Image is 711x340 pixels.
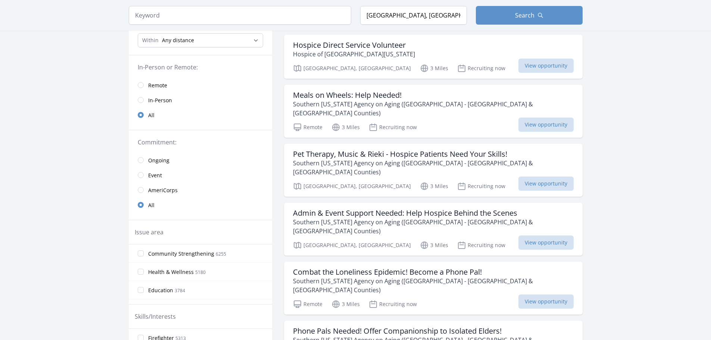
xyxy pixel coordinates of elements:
[293,41,415,50] h3: Hospice Direct Service Volunteer
[518,294,574,309] span: View opportunity
[360,6,467,25] input: Location
[284,203,583,256] a: Admin & Event Support Needed: Help Hospice Behind the Scenes Southern [US_STATE] Agency on Aging ...
[148,112,155,119] span: All
[518,59,574,73] span: View opportunity
[148,157,169,164] span: Ongoing
[129,168,272,183] a: Event
[284,144,583,197] a: Pet Therapy, Music & Rieki - Hospice Patients Need Your Skills! Southern [US_STATE] Agency on Agi...
[284,35,583,79] a: Hospice Direct Service Volunteer Hospice of [GEOGRAPHIC_DATA][US_STATE] [GEOGRAPHIC_DATA], [GEOGR...
[293,300,322,309] p: Remote
[148,97,172,104] span: In-Person
[293,150,574,159] h3: Pet Therapy, Music & Rieki - Hospice Patients Need Your Skills!
[515,11,534,20] span: Search
[129,197,272,212] a: All
[129,93,272,107] a: In-Person
[148,172,162,179] span: Event
[457,64,505,73] p: Recruiting now
[293,241,411,250] p: [GEOGRAPHIC_DATA], [GEOGRAPHIC_DATA]
[420,182,448,191] p: 3 Miles
[293,159,574,177] p: Southern [US_STATE] Agency on Aging ([GEOGRAPHIC_DATA] - [GEOGRAPHIC_DATA] & [GEOGRAPHIC_DATA] Co...
[369,300,417,309] p: Recruiting now
[420,241,448,250] p: 3 Miles
[148,268,194,276] span: Health & Wellness
[293,100,574,118] p: Southern [US_STATE] Agency on Aging ([GEOGRAPHIC_DATA] - [GEOGRAPHIC_DATA] & [GEOGRAPHIC_DATA] Co...
[129,78,272,93] a: Remote
[369,123,417,132] p: Recruiting now
[293,50,415,59] p: Hospice of [GEOGRAPHIC_DATA][US_STATE]
[293,182,411,191] p: [GEOGRAPHIC_DATA], [GEOGRAPHIC_DATA]
[195,269,206,275] span: 5180
[138,138,263,147] legend: Commitment:
[129,153,272,168] a: Ongoing
[293,64,411,73] p: [GEOGRAPHIC_DATA], [GEOGRAPHIC_DATA]
[293,123,322,132] p: Remote
[148,250,214,258] span: Community Strengthening
[293,209,574,218] h3: Admin & Event Support Needed: Help Hospice Behind the Scenes
[148,187,178,194] span: AmeriCorps
[284,85,583,138] a: Meals on Wheels: Help Needed! Southern [US_STATE] Agency on Aging ([GEOGRAPHIC_DATA] - [GEOGRAPHI...
[331,123,360,132] p: 3 Miles
[293,218,574,235] p: Southern [US_STATE] Agency on Aging ([GEOGRAPHIC_DATA] - [GEOGRAPHIC_DATA] & [GEOGRAPHIC_DATA] Co...
[129,6,351,25] input: Keyword
[457,182,505,191] p: Recruiting now
[293,327,574,336] h3: Phone Pals Needed! Offer Companionship to Isolated Elders!
[138,269,144,275] input: Health & Wellness 5180
[129,107,272,122] a: All
[135,312,176,321] legend: Skills/Interests
[518,177,574,191] span: View opportunity
[138,250,144,256] input: Community Strengthening 6255
[138,33,263,47] select: Search Radius
[129,183,272,197] a: AmeriCorps
[284,262,583,315] a: Combat the Loneliness Epidemic! Become a Phone Pal! Southern [US_STATE] Agency on Aging ([GEOGRAP...
[293,268,574,277] h3: Combat the Loneliness Epidemic! Become a Phone Pal!
[148,202,155,209] span: All
[518,235,574,250] span: View opportunity
[518,118,574,132] span: View opportunity
[293,277,574,294] p: Southern [US_STATE] Agency on Aging ([GEOGRAPHIC_DATA] - [GEOGRAPHIC_DATA] & [GEOGRAPHIC_DATA] Co...
[331,300,360,309] p: 3 Miles
[216,251,226,257] span: 6255
[293,91,574,100] h3: Meals on Wheels: Help Needed!
[476,6,583,25] button: Search
[138,287,144,293] input: Education 3784
[135,228,163,237] legend: Issue area
[457,241,505,250] p: Recruiting now
[148,287,173,294] span: Education
[148,82,167,89] span: Remote
[175,287,185,294] span: 3784
[138,63,263,72] legend: In-Person or Remote:
[420,64,448,73] p: 3 Miles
